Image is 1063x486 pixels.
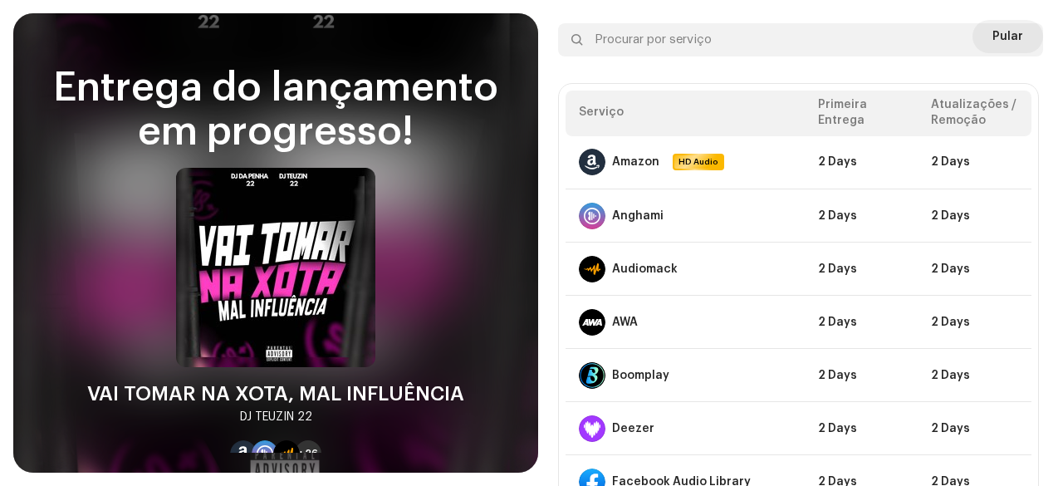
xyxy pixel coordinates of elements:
td: 2 Days [805,349,918,402]
th: Serviço [566,91,805,136]
td: 2 Days [805,402,918,455]
td: 2 Days [918,402,1031,455]
div: AWA [612,316,638,329]
span: Pular [992,20,1023,53]
div: DJ TEUZIN 22 [240,407,312,427]
button: Pular [972,20,1043,53]
td: 2 Days [805,189,918,243]
td: 2 Days [805,136,918,189]
td: 2 Days [805,243,918,296]
input: Procurar por serviço [558,23,1043,56]
td: 2 Days [918,189,1031,243]
div: Entrega do lançamento em progresso! [33,66,518,155]
div: Boomplay [612,369,669,382]
img: 3bbfe2fe-ec3f-4b75-b9c7-bcc671eeb38e [176,168,375,367]
span: +26 [298,447,318,460]
th: Atualizações / Remoção [918,91,1031,136]
td: 2 Days [918,296,1031,349]
td: 2 Days [918,136,1031,189]
td: 2 Days [805,296,918,349]
div: Amazon [612,155,659,169]
td: 2 Days [918,349,1031,402]
div: Anghami [612,209,664,223]
span: HD Audio [674,155,723,169]
div: Audiomack [612,263,678,276]
td: 2 Days [918,243,1031,296]
th: Primeira Entrega [805,91,918,136]
div: Deezer [612,422,654,435]
div: VAI TOMAR NA XOTA, MAL INFLUÊNCIA [87,380,464,407]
